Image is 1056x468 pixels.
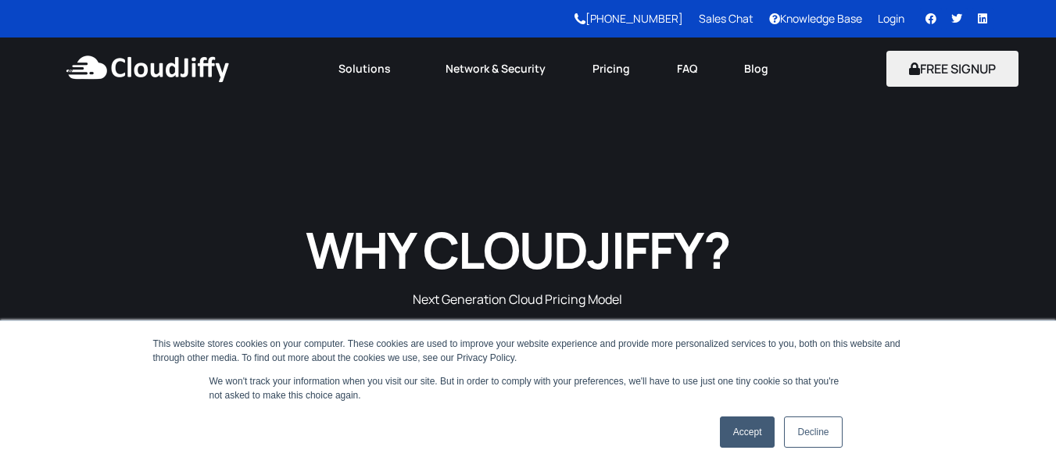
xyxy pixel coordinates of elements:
[769,11,862,26] a: Knowledge Base
[653,52,721,86] a: FAQ
[721,52,792,86] a: Blog
[575,11,683,26] a: [PHONE_NUMBER]
[569,52,653,86] a: Pricing
[153,337,904,365] div: This website stores cookies on your computer. These cookies are used to improve your website expe...
[315,52,422,86] a: Solutions
[784,416,842,448] a: Decline
[886,60,1018,77] a: FREE SIGNUP
[886,51,1018,87] button: FREE SIGNUP
[209,374,847,402] p: We won't track your information when you visit our site. But in order to comply with your prefere...
[261,290,774,310] p: Next Generation Cloud Pricing Model
[720,416,775,448] a: Accept
[261,217,774,282] h1: WHY CLOUDJIFFY?
[699,11,754,26] a: Sales Chat
[878,11,904,26] a: Login
[422,52,569,86] a: Network & Security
